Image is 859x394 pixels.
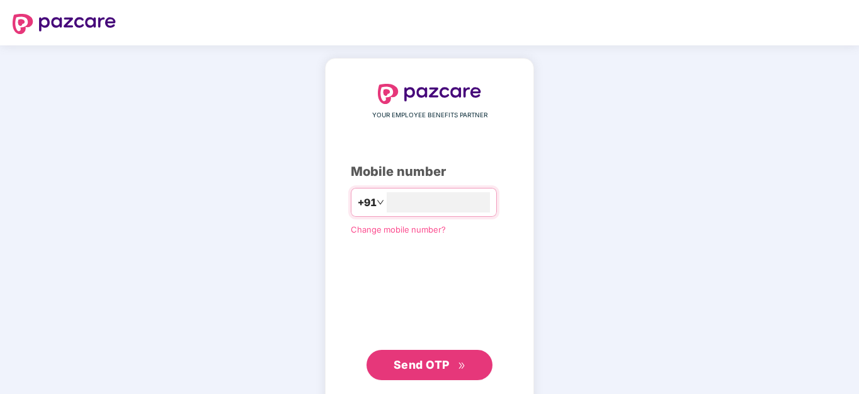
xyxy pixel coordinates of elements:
span: +91 [358,195,377,211]
span: YOUR EMPLOYEE BENEFITS PARTNER [372,110,487,120]
div: Mobile number [351,162,508,182]
button: Send OTPdouble-right [367,350,492,380]
a: Change mobile number? [351,224,446,235]
span: down [377,199,384,206]
span: double-right [458,362,466,370]
img: logo [13,14,116,34]
span: Send OTP [394,358,450,371]
img: logo [378,84,481,104]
